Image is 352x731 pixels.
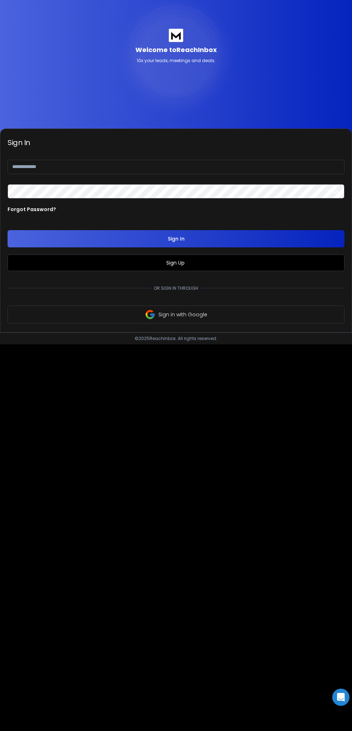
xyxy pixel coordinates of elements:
[8,206,56,213] p: Forgot Password?
[8,306,344,323] button: Sign in with Google
[166,259,186,266] a: Sign Up
[332,689,349,706] div: Open Intercom Messenger
[137,58,216,64] p: 10x your leads, meetings and deals.
[158,311,207,318] p: Sign in with Google
[169,29,183,42] img: logo
[151,285,201,291] p: Or sign in through
[135,336,217,341] p: © 2025 Reachinbox. All rights reserved.
[8,230,344,247] button: Sign In
[8,138,344,148] h3: Sign In
[135,45,217,55] p: Welcome to ReachInbox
